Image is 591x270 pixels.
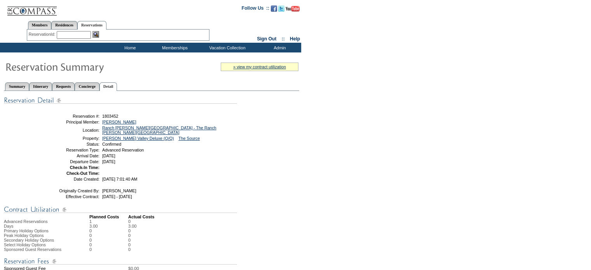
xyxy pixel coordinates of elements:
td: 0 [128,238,136,242]
a: Subscribe to our YouTube Channel [286,8,300,12]
img: Reservation Detail [4,96,237,105]
a: Members [28,21,52,29]
span: Advanced Reservations [4,219,48,224]
span: Sponsored Guest Reservations [4,247,61,252]
span: Confirmed [102,142,121,146]
td: Home [107,43,152,52]
a: Reservations [77,21,106,30]
span: Advanced Reservation [102,148,144,152]
td: 0 [89,247,128,252]
a: Residences [51,21,77,29]
span: :: [282,36,285,42]
img: Contract Utilization [4,205,237,214]
td: Admin [256,43,301,52]
td: 0 [128,242,136,247]
a: Become our fan on Facebook [271,8,277,12]
a: Ranch [PERSON_NAME][GEOGRAPHIC_DATA] - The Ranch [PERSON_NAME][GEOGRAPHIC_DATA] [102,125,216,135]
td: Date Created: [44,177,99,181]
span: Peak Holiday Options [4,233,44,238]
img: Follow us on Twitter [278,5,284,12]
span: Days [4,224,13,228]
a: Detail [99,82,117,91]
img: Reservation Fees [4,256,237,266]
span: [DATE] [102,159,115,164]
span: [DATE] - [DATE] [102,194,132,199]
strong: Check-In Time: [70,165,99,170]
td: 0 [89,238,128,242]
span: [DATE] [102,153,115,158]
a: Requests [52,82,75,91]
a: The Source [178,136,200,141]
td: 3.00 [128,224,136,228]
td: Property: [44,136,99,141]
img: Reservation Search [92,31,99,38]
span: Secondary Holiday Options [4,238,54,242]
td: 3.00 [89,224,128,228]
td: Planned Costs [89,214,128,219]
td: Originally Created By: [44,188,99,193]
div: ReservationId: [29,31,57,38]
td: Reservation Type: [44,148,99,152]
td: 1 [89,219,128,224]
td: Reservation #: [44,114,99,118]
td: Actual Costs [128,214,299,219]
span: Select Holiday Options [4,242,46,247]
td: Location: [44,125,99,135]
td: 0 [128,219,136,224]
td: Principal Member: [44,120,99,124]
a: » view my contract utilization [233,64,286,69]
a: [PERSON_NAME] Valley Deluxe (Q/Q) [102,136,174,141]
td: 0 [128,247,136,252]
a: Help [290,36,300,42]
td: Memberships [152,43,196,52]
td: 0 [89,242,128,247]
a: Follow us on Twitter [278,8,284,12]
a: Concierge [75,82,99,91]
td: 0 [128,228,136,233]
span: 1803452 [102,114,119,118]
span: Primary Holiday Options [4,228,49,233]
td: Status: [44,142,99,146]
td: 0 [89,228,128,233]
img: Reservaton Summary [5,59,160,74]
span: [PERSON_NAME] [102,188,136,193]
img: Subscribe to our YouTube Channel [286,6,300,12]
strong: Check-Out Time: [66,171,99,176]
td: Vacation Collection [196,43,256,52]
img: Become our fan on Facebook [271,5,277,12]
td: 0 [128,233,136,238]
td: Follow Us :: [242,5,269,14]
a: [PERSON_NAME] [102,120,136,124]
a: Itinerary [29,82,52,91]
a: Sign Out [257,36,276,42]
td: Departure Date: [44,159,99,164]
a: Summary [5,82,29,91]
td: Arrival Date: [44,153,99,158]
span: [DATE] 7:01:40 AM [102,177,137,181]
td: 0 [89,233,128,238]
td: Effective Contract: [44,194,99,199]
